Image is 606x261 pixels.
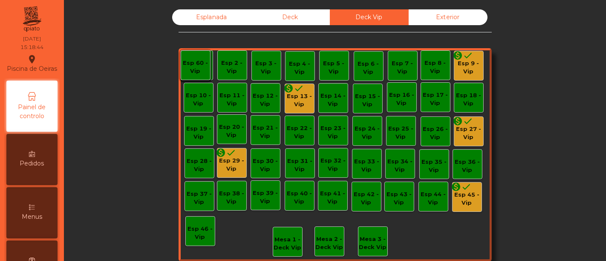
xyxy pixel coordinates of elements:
div: Esp 20 - Vip [217,123,246,139]
i: monetization_on [453,50,463,61]
div: Esp 40 - Vip [285,189,314,206]
i: done [294,83,304,93]
i: monetization_on [451,182,462,192]
div: Esp 25 - Vip [387,125,416,141]
img: qpiato [21,4,42,34]
div: Esp 7 - Vip [388,59,417,76]
div: Esp 23 - Vip [319,124,348,141]
div: Esp 38 - Vip [217,189,246,206]
div: Esp 35 - Vip [420,158,449,174]
div: Esp 24 - Vip [353,125,382,141]
div: Esp 27 - Vip [454,125,483,142]
div: Esp 26 - Vip [421,125,450,142]
div: Esp 33 - Vip [352,157,381,174]
div: Piscina de Oeiras [7,53,57,74]
i: done [190,50,200,60]
span: Menus [22,212,42,221]
i: monetization_on [216,148,226,158]
div: Esp 5 - Vip [320,59,349,76]
div: Deck Vip [330,9,409,25]
div: Esp 6 - Vip [354,60,383,76]
div: [DATE] [23,35,41,43]
div: Esp 46 - Vip [186,225,215,241]
i: monetization_on [180,50,190,60]
span: Painel de controlo [9,103,55,121]
div: Esp 45 - Vip [453,191,482,207]
div: Esp 4 - Vip [286,60,315,76]
div: Esp 42 - Vip [352,190,381,207]
div: Esp 43 - Vip [385,190,414,207]
div: Esp 11 - Vip [218,91,247,108]
i: done [463,116,473,126]
i: location_on [27,54,37,64]
div: Esp 9 - Vip [454,59,483,76]
div: Esp 60 - Vip [181,59,210,75]
div: Esp 29 - Vip [217,157,246,173]
div: Esp 15 - Vip [353,92,382,109]
div: Mesa 2 - Deck Vip [315,235,344,252]
div: Esp 22 - Vip [285,124,314,141]
div: Mesa 3 - Deck Vip [358,235,387,252]
div: Esp 2 - Vip [218,59,247,75]
i: monetization_on [453,116,463,126]
div: 15:18:44 [20,43,43,51]
div: Esp 21 - Vip [251,124,280,140]
div: Esp 28 - Vip [185,157,214,174]
div: Deck [251,9,330,25]
div: Esp 18 - Vip [454,91,483,108]
i: monetization_on [284,83,294,93]
div: Esp 37 - Vip [185,190,214,206]
div: Esp 3 - Vip [252,59,281,76]
div: Esp 32 - Vip [319,157,348,173]
i: done [463,50,473,61]
div: Esp 14 - Vip [319,92,348,108]
div: Esp 41 - Vip [318,189,347,206]
div: Esp 10 - Vip [184,91,213,108]
div: Exterior [409,9,488,25]
i: done [226,148,237,158]
div: Esp 44 - Vip [419,190,448,207]
div: Esp 19 - Vip [185,125,214,141]
div: Esp 12 - Vip [251,92,280,108]
div: Esp 30 - Vip [251,157,280,174]
div: Esp 36 - Vip [453,158,482,174]
div: Esplanada [172,9,251,25]
span: Pedidos [20,159,44,168]
div: Esp 16 - Vip [387,91,416,107]
div: Esp 31 - Vip [286,157,315,174]
div: Esp 13 - Vip [285,92,314,109]
div: Esp 17 - Vip [421,91,450,107]
div: Mesa 1 - Deck Vip [273,235,302,252]
div: Esp 8 - Vip [421,59,450,75]
div: Esp 39 - Vip [251,189,280,206]
i: done [462,182,472,192]
div: Esp 34 - Vip [386,157,415,174]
